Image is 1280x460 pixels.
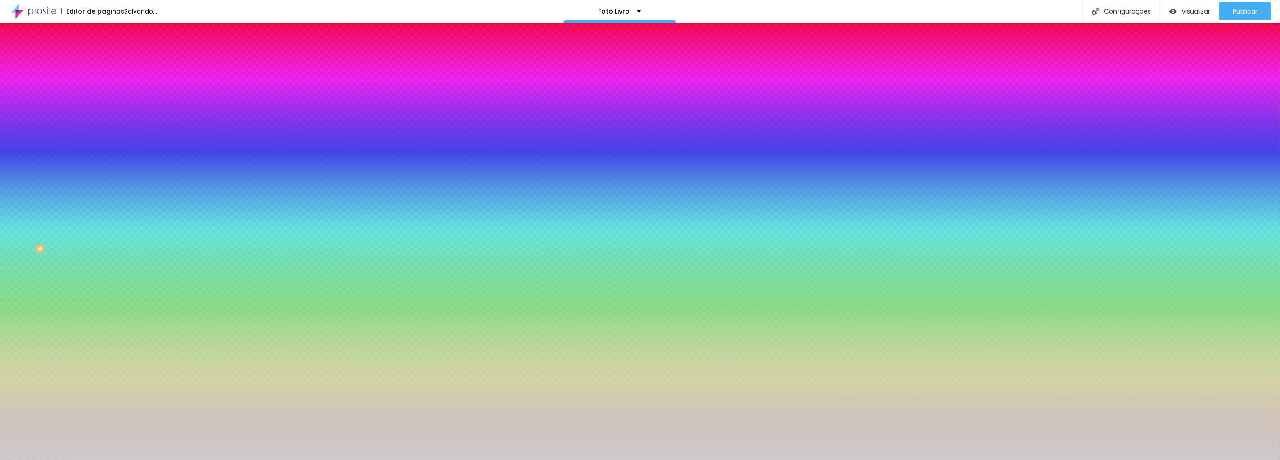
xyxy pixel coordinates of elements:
[1219,2,1271,20] button: Publicar
[1169,8,1177,15] img: view-1.svg
[599,7,630,16] font: Foto Livro
[1181,7,1210,16] font: Visualizar
[1233,7,1257,16] font: Publicar
[1104,7,1151,16] font: Configurações
[66,7,124,16] font: Editor de páginas
[1160,2,1219,20] button: Visualizar
[1092,8,1100,15] img: Ícone
[124,8,157,14] div: Salvando...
